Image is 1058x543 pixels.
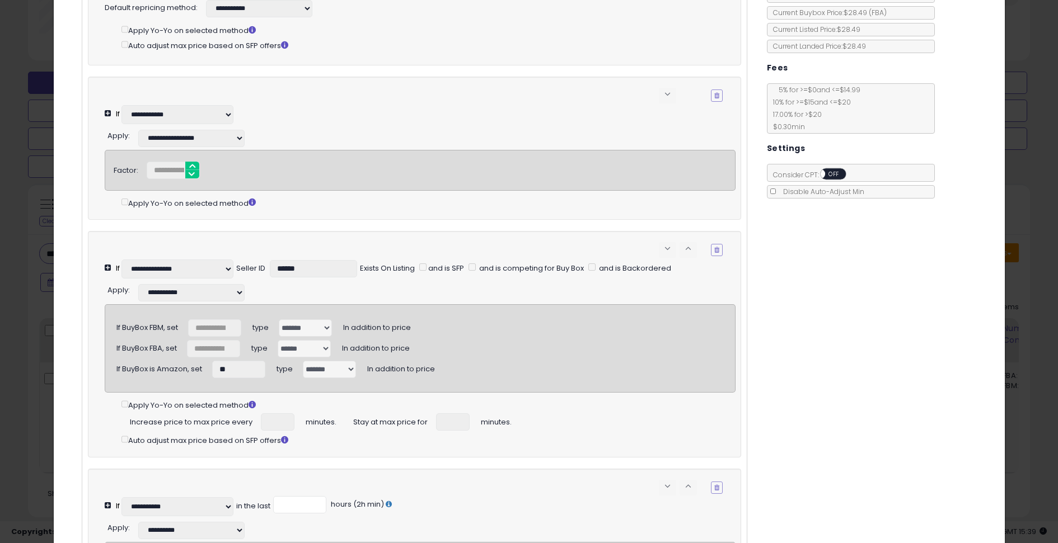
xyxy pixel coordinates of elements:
[107,522,128,533] span: Apply
[767,110,822,119] span: 17.00 % for > $20
[767,25,860,34] span: Current Listed Price: $28.49
[360,263,415,274] div: Exists On Listing
[714,247,719,253] i: Remove Condition
[116,319,178,333] div: If BuyBox FBM, set
[114,162,138,176] div: Factor:
[367,360,435,374] span: In addition to price
[427,263,464,273] span: and is SFP
[767,8,887,17] span: Current Buybox Price:
[107,285,128,295] span: Apply
[116,360,202,375] div: If BuyBox is Amazon, set
[477,263,584,273] span: and is competing for Buy Box
[683,243,694,254] span: keyboard_arrow_up
[767,97,851,107] span: 10 % for >= $15 and <= $20
[252,318,269,333] span: type
[714,484,719,491] i: Remove Condition
[767,61,788,75] h5: Fees
[825,169,843,179] span: OFF
[662,243,673,254] span: keyboard_arrow_down
[121,23,723,36] div: Apply Yo-Yo on selected method
[121,398,736,410] div: Apply Yo-Yo on selected method
[107,127,130,141] div: :
[116,339,177,354] div: If BuyBox FBA, set
[105,3,198,13] label: Default repricing method:
[662,89,673,100] span: keyboard_arrow_down
[121,39,723,51] div: Auto adjust max price based on SFP offers
[130,413,252,428] span: Increase price to max price every
[481,413,512,428] span: minutes.
[342,339,410,353] span: In addition to price
[767,170,861,180] span: Consider CPT:
[844,8,887,17] span: $28.49
[306,413,336,428] span: minutes.
[714,92,719,99] i: Remove Condition
[773,85,860,95] span: 5 % for >= $0 and <= $14.99
[683,481,694,492] span: keyboard_arrow_up
[107,519,130,533] div: :
[662,481,673,492] span: keyboard_arrow_down
[343,318,411,333] span: In addition to price
[597,263,671,273] span: and is Backordered
[236,263,265,274] div: Seller ID
[251,339,268,353] span: type
[329,499,384,509] span: hours (2h min)
[767,41,866,51] span: Current Landed Price: $28.49
[236,501,270,512] div: in the last
[107,281,130,296] div: :
[767,122,805,131] span: $0.30 min
[107,130,128,141] span: Apply
[121,196,736,209] div: Apply Yo-Yo on selected method
[869,8,887,17] span: ( FBA )
[277,360,293,374] span: type
[121,433,736,446] div: Auto adjust max price based on SFP offers
[767,141,805,155] h5: Settings
[353,413,428,428] span: Stay at max price for
[778,187,864,196] span: Disable Auto-Adjust Min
